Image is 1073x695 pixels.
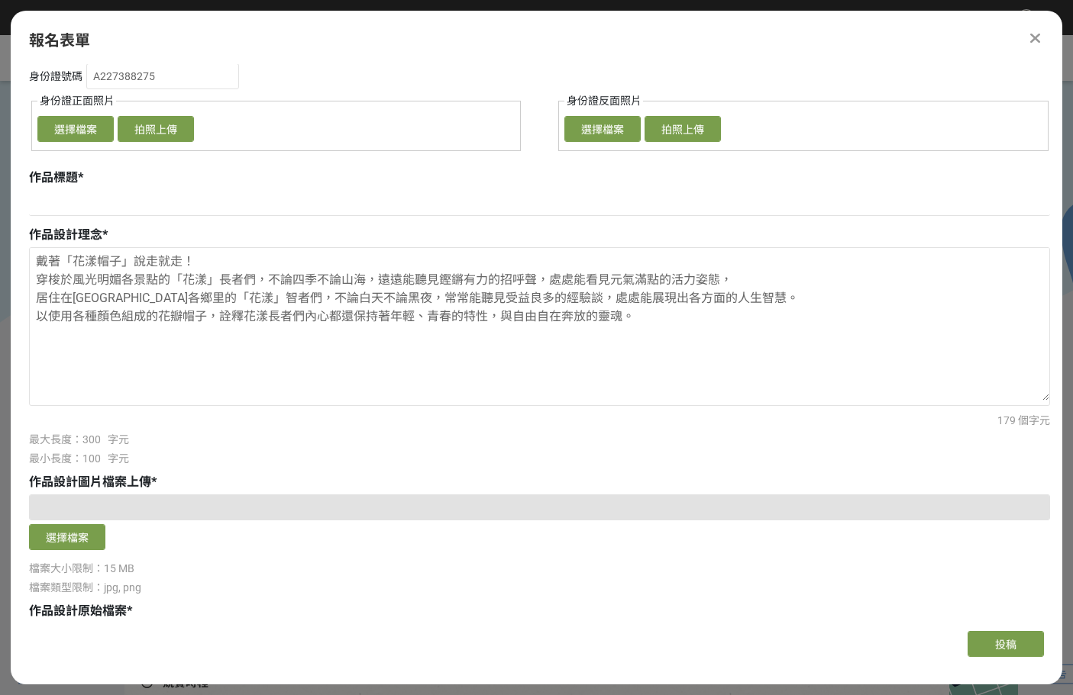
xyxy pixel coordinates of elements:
[86,63,239,89] input: 身份證號碼
[29,581,141,594] span: 檔案類型限制：jpg, png
[118,116,194,142] button: 拍照上傳
[29,452,129,465] span: 最小長度：100 字元
[29,433,129,446] span: 最大長度：300 字元
[29,603,127,618] span: 作品設計原始檔案
[995,639,1016,651] span: 投稿
[37,116,114,142] button: 選擇檔案
[29,70,82,82] span: 身份證號碼
[29,227,102,242] span: 作品設計理念
[29,524,105,550] button: 選擇檔案
[564,93,643,109] legend: 身份證反面照片
[645,116,721,142] button: 拍照上傳
[29,170,78,185] span: 作品標題
[29,31,90,50] span: 報名表單
[997,414,1050,426] span: 179 個字元
[968,631,1044,657] button: 投稿
[29,475,151,489] span: 作品設計圖片檔案上傳
[29,562,134,574] span: 檔案大小限制：15 MB
[37,93,116,109] legend: 身份證正面照片
[564,116,641,142] button: 選擇檔案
